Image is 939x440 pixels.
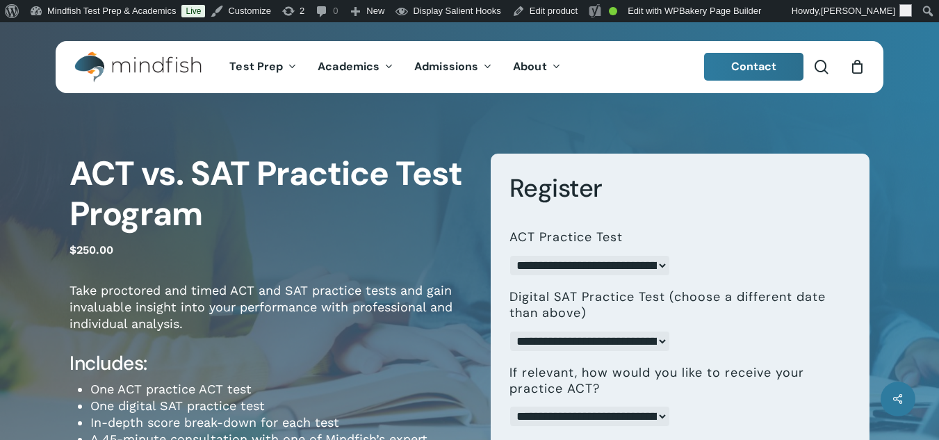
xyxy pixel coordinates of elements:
[90,414,470,431] li: In-depth score break-down for each test
[70,154,470,234] h1: ACT vs. SAT Practice Test Program
[509,365,840,398] label: If relevant, how would you like to receive your practice ACT?
[70,351,470,376] h4: Includes:
[181,5,205,17] a: Live
[509,289,840,322] label: Digital SAT Practice Test (choose a different date than above)
[509,229,623,245] label: ACT Practice Test
[229,59,283,74] span: Test Prep
[70,243,113,256] bdi: 250.00
[503,61,571,73] a: About
[731,59,777,74] span: Contact
[404,61,503,73] a: Admissions
[318,59,379,74] span: Academics
[90,381,470,398] li: One ACT practice ACT test
[609,7,617,15] div: Good
[821,6,895,16] span: [PERSON_NAME]
[219,41,571,93] nav: Main Menu
[513,59,547,74] span: About
[414,59,478,74] span: Admissions
[704,53,804,81] a: Contact
[509,172,851,204] h3: Register
[90,398,470,414] li: One digital SAT practice test
[70,282,470,351] p: Take proctored and timed ACT and SAT practice tests and gain invaluable insight into your perform...
[70,243,76,256] span: $
[307,61,404,73] a: Academics
[56,41,883,93] header: Main Menu
[219,61,307,73] a: Test Prep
